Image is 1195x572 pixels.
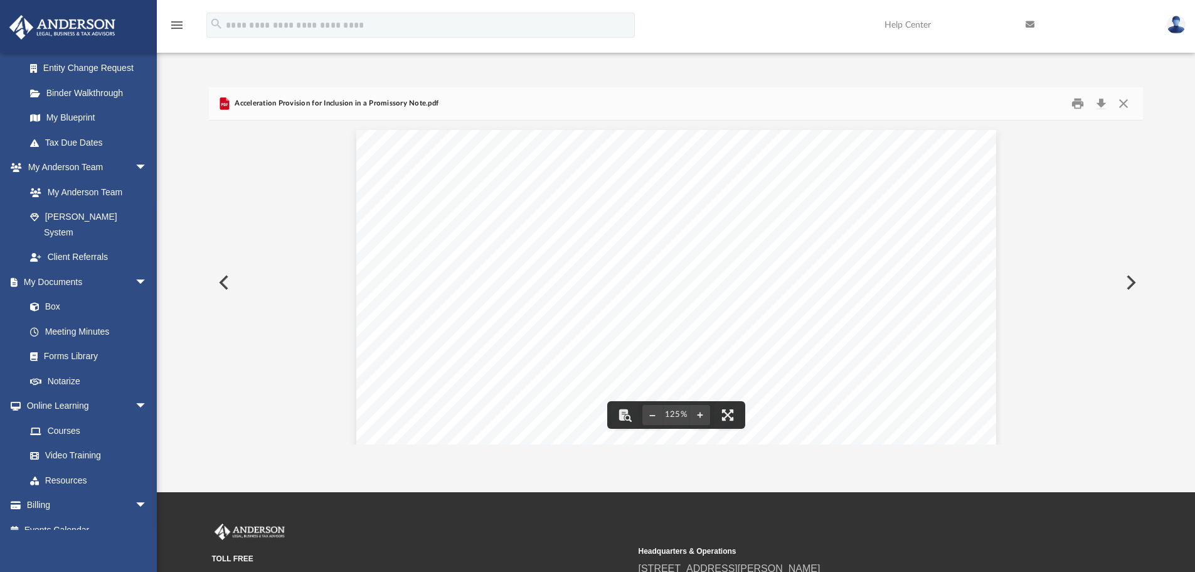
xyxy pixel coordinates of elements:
[18,105,160,131] a: My Blueprint
[18,245,160,270] a: Client Referrals
[9,155,160,180] a: My Anderson Teamarrow_drop_down
[210,17,223,31] i: search
[212,553,630,564] small: TOLL FREE
[6,15,119,40] img: Anderson Advisors Platinum Portal
[18,180,154,205] a: My Anderson Team
[232,98,438,109] span: Acceleration Provision for Inclusion in a Promissory Note.pdf
[18,130,166,155] a: Tax Due Dates
[9,517,166,542] a: Events Calendar
[690,401,710,429] button: Zoom in
[432,235,915,249] span: If default be made in the payment of any installment under this Note, and if the default is
[209,121,1144,445] div: Document Viewer
[209,265,236,300] button: Previous File
[135,493,160,519] span: arrow_drop_down
[1112,94,1135,114] button: Close
[18,56,166,81] a: Entity Change Request
[1116,265,1144,300] button: Next File
[209,121,1144,445] div: File preview
[639,546,1056,557] small: Headquarters & Operations
[714,401,741,429] button: Enter fullscreen
[18,369,160,394] a: Notarize
[212,524,287,540] img: Anderson Advisors Platinum Portal
[18,443,154,468] a: Video Training
[9,394,160,419] a: Online Learningarrow_drop_down
[642,401,662,429] button: Zoom out
[432,266,916,280] span: and accrued interest shall at once become due and payable without notice at the option of
[9,269,160,294] a: My Documentsarrow_drop_down
[169,18,184,33] i: menu
[18,468,160,493] a: Resources
[1167,16,1186,34] img: User Pic
[432,251,914,264] span: not made good prior to the due date of the next such installment, the entire principal sum
[1090,94,1112,114] button: Download
[18,294,154,320] a: Box
[18,344,154,369] a: Forms Library
[432,207,743,220] span: Acceleration Provision for inclusion in a promissory note
[662,411,690,419] div: Current zoom level
[18,418,160,443] a: Courses
[9,493,166,518] a: Billingarrow_drop_down
[432,298,783,311] span: right to exercise the same in the event of any subsequent default.
[18,205,160,245] a: [PERSON_NAME] System
[611,401,639,429] button: Toggle findbar
[169,24,184,33] a: menu
[18,319,160,344] a: Meeting Minutes
[18,80,166,105] a: Binder Walkthrough
[135,155,160,181] span: arrow_drop_down
[1065,94,1090,114] button: Print
[135,394,160,419] span: arrow_drop_down
[432,282,910,296] span: the holder of this Note. Failure to exercise the option shall not constitute a waiver of the
[135,269,160,295] span: arrow_drop_down
[209,87,1144,445] div: Preview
